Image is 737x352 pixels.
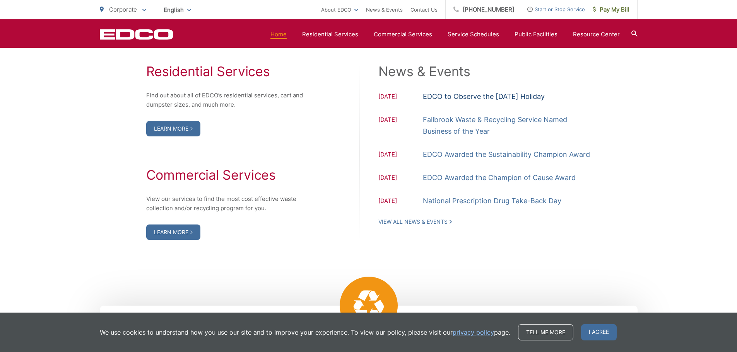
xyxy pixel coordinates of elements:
a: Fallbrook Waste & Recycling Service Named Business of the Year [423,114,591,137]
span: [DATE] [378,150,423,160]
a: Commercial Services [374,30,432,39]
p: Find out about all of EDCO’s residential services, cart and dumpster sizes, and much more. [146,91,313,109]
a: News & Events [366,5,403,14]
a: privacy policy [453,328,494,337]
a: View All News & Events [378,218,452,225]
span: I agree [581,324,617,340]
a: EDCD logo. Return to the homepage. [100,29,173,40]
span: Corporate [109,6,137,13]
a: National Prescription Drug Take-Back Day [423,195,561,207]
p: We use cookies to understand how you use our site and to improve your experience. To view our pol... [100,328,510,337]
a: Public Facilities [515,30,557,39]
p: View our services to find the most cost effective waste collection and/or recycling program for you. [146,194,313,213]
a: Home [270,30,287,39]
a: EDCO to Observe the [DATE] Holiday [423,91,545,102]
a: EDCO Awarded the Sustainability Champion Award [423,149,590,160]
a: About EDCO [321,5,358,14]
span: Pay My Bill [593,5,629,14]
h2: News & Events [378,64,591,79]
h2: Commercial Services [146,167,313,183]
a: Service Schedules [448,30,499,39]
a: Learn More [146,121,200,136]
h2: Residential Services [146,64,313,79]
span: [DATE] [378,115,423,137]
a: Learn More [146,224,200,240]
a: Resource Center [573,30,620,39]
a: Contact Us [410,5,438,14]
a: Residential Services [302,30,358,39]
span: [DATE] [378,173,423,184]
a: Tell me more [518,324,573,340]
span: [DATE] [378,92,423,102]
span: [DATE] [378,196,423,207]
span: English [158,3,197,17]
a: EDCO Awarded the Champion of Cause Award [423,172,576,184]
